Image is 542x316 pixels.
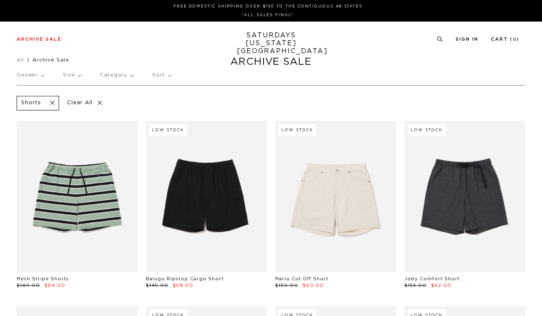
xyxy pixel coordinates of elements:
span: $150.00 [275,283,298,288]
span: $155.00 [404,283,426,288]
a: All [17,57,24,62]
p: *ALL SALES FINAL* [20,12,516,18]
a: SATURDAYS[US_STATE][GEOGRAPHIC_DATA] [237,32,305,55]
span: $58.00 [173,283,193,288]
p: Size [63,66,81,85]
a: Archive Sale [17,37,62,42]
div: Low Stock [408,124,446,136]
div: Low Stock [278,124,316,136]
div: Low Stock [149,124,187,136]
p: Clear All [63,96,106,110]
span: Archive Sale [32,57,69,62]
span: $84.00 [44,283,65,288]
p: FREE DOMESTIC SHIPPING OVER $150 TO THE CONTIGUOUS 48 STATES [20,3,516,10]
a: Balugo Ripstop Cargo Short [146,277,224,281]
a: Joby Comfort Short [404,277,460,281]
a: Mesh Stripe Shorts [17,277,69,281]
p: Sort [152,66,171,85]
small: 0 [513,38,516,42]
span: $140.00 [17,283,40,288]
a: Mario Cut Off Short [275,277,328,281]
p: Shorts [21,100,41,107]
p: Category [100,66,133,85]
p: Gender [17,66,44,85]
span: $60.00 [303,283,324,288]
a: Sign In [456,37,478,42]
span: $145.00 [146,283,168,288]
span: $62.00 [431,283,451,288]
a: Cart (0) [491,37,519,42]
